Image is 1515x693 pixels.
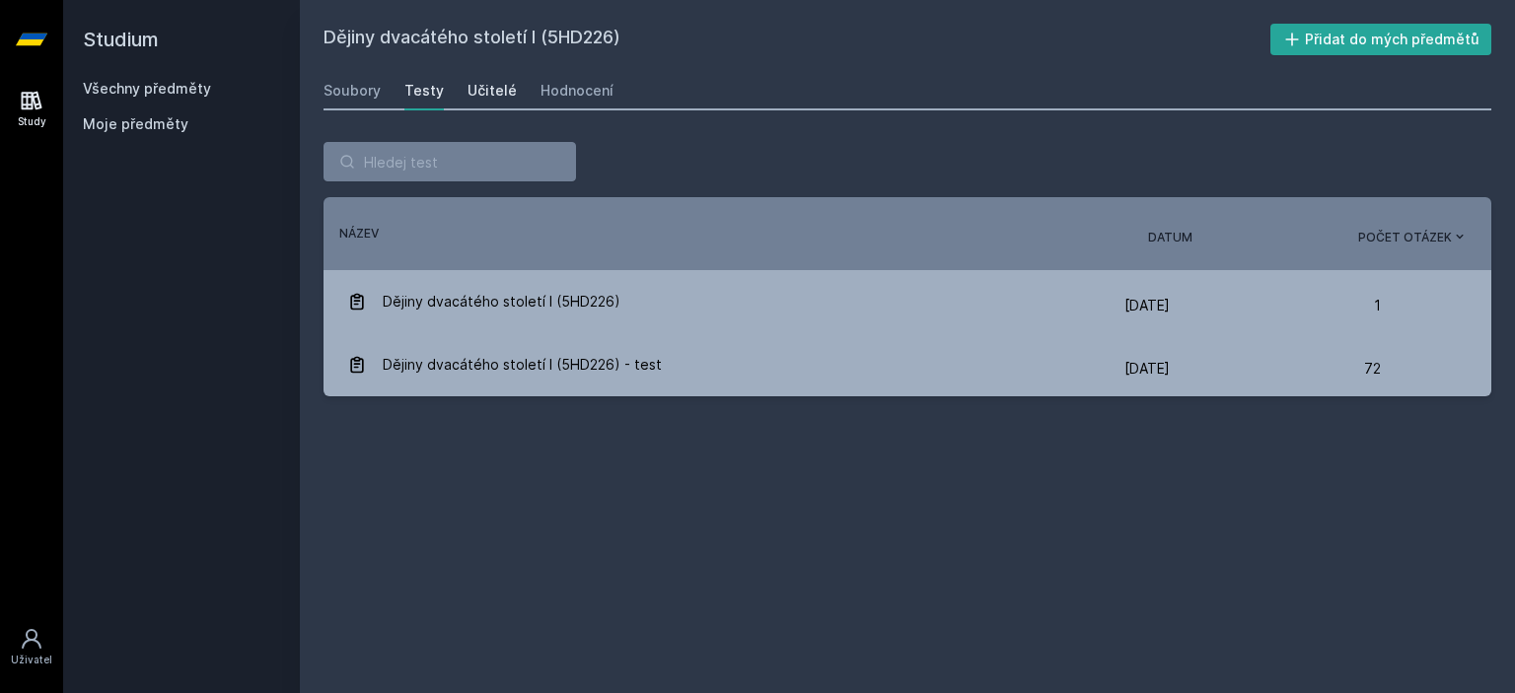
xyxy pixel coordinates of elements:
[324,333,1491,396] a: Dějiny dvacátého století I (5HD226) - test [DATE] 72
[541,81,613,101] div: Hodnocení
[324,24,1270,55] h2: Dějiny dvacátého století I (5HD226)
[11,653,52,667] div: Uživatel
[383,282,620,321] span: Dějiny dvacátého století I (5HD226)
[339,225,379,243] button: Název
[83,80,211,97] a: Všechny předměty
[1148,229,1192,246] button: Datum
[383,345,662,384] span: Dějiny dvacátého století I (5HD226) - test
[324,71,381,110] a: Soubory
[1124,297,1170,313] span: [DATE]
[83,114,188,134] span: Moje předměty
[324,270,1491,333] a: Dějiny dvacátého století I (5HD226) [DATE] 1
[468,81,517,101] div: Učitelé
[1364,349,1381,388] span: 72
[404,71,444,110] a: Testy
[541,71,613,110] a: Hodnocení
[1358,229,1452,246] span: Počet otázek
[1374,286,1381,325] span: 1
[1124,360,1170,377] span: [DATE]
[324,81,381,101] div: Soubory
[404,81,444,101] div: Testy
[1270,24,1492,55] button: Přidat do mých předmětů
[4,79,59,139] a: Study
[324,142,576,181] input: Hledej test
[4,617,59,677] a: Uživatel
[468,71,517,110] a: Učitelé
[1358,229,1468,246] button: Počet otázek
[18,114,46,129] div: Study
